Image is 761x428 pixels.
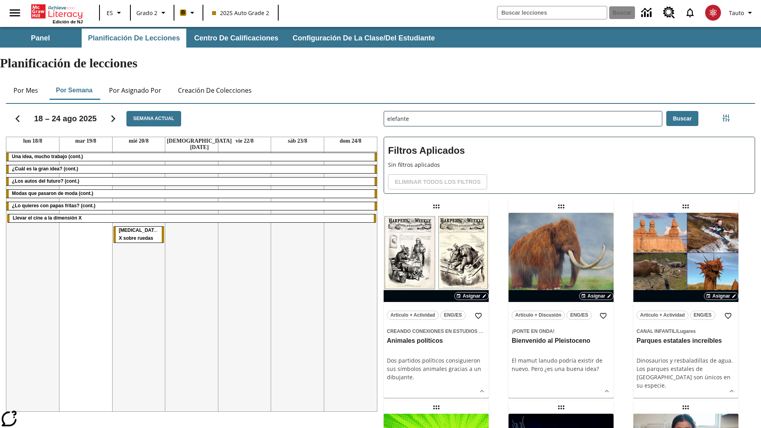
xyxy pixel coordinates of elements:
[53,19,83,24] span: Edición de NJ
[103,81,168,100] button: Por asignado por
[601,385,613,397] button: Ver más
[637,311,688,320] button: Artículo + Actividad
[512,329,554,334] span: ¡Ponte en onda!
[133,6,171,20] button: Grado: Grado 2, Elige un grado
[676,329,677,334] span: /
[640,311,685,319] span: Artículo + Actividad
[102,6,128,20] button: Lenguaje: ES, Selecciona un idioma
[384,111,662,126] input: Buscar lecciones
[705,5,721,21] img: avatar image
[515,311,561,319] span: Artículo + Discusión
[286,29,441,48] button: Configuración de la clase/del estudiante
[726,385,738,397] button: Ver más
[512,327,610,335] span: Tema: ¡Ponte en onda!/null
[387,327,486,335] span: Tema: Creando conexiones en Estudios Sociales/Historia de Estados Unidos I
[31,4,83,19] a: Portada
[476,385,488,397] button: Ver más
[6,202,377,210] div: ¿Lo quieres con papas fritas? (cont.)
[680,2,700,23] a: Notificaciones
[127,137,150,145] a: 20 de agosto de 2025
[3,1,27,25] button: Abrir el menú lateral
[6,178,377,185] div: ¿Los autos del futuro? (cont.)
[596,309,610,323] button: Añadir a mis Favoritas
[177,6,200,20] button: Boost El color de la clase es anaranjado claro. Cambiar el color de la clase.
[658,2,680,23] a: Centro de recursos, Se abrirá en una pestaña nueva.
[12,178,79,184] span: ¿Los autos del futuro? (cont.)
[31,3,83,24] div: Portada
[637,329,676,334] span: Canal Infantil
[566,311,592,320] button: ENG/ES
[444,311,462,319] span: ENG/ES
[388,160,751,169] p: Sin filtros aplicados
[570,311,588,319] span: ENG/ES
[103,109,123,129] button: Seguir
[12,203,96,208] span: ¿Lo quieres con papas fritas? (cont.)
[74,137,98,145] a: 19 de agosto de 2025
[637,356,735,390] div: Dinosaurios y resbaladillas de agua. Los parques estatales de [GEOGRAPHIC_DATA] son únicos en su ...
[6,81,46,100] button: Por mes
[387,337,486,345] h3: Animales políticos
[390,311,435,319] span: Artículo + Actividad
[666,111,698,126] button: Buscar
[6,165,377,173] div: ¿Cuál es la gran idea? (cont.)
[165,137,233,151] a: 21 de agosto de 2025
[718,110,734,126] button: Menú lateral de filtros
[188,29,285,48] button: Centro de calificaciones
[633,213,738,398] div: lesson details
[12,154,83,159] span: Una idea, mucho trabajo (cont.)
[388,141,751,160] h2: Filtros Aplicados
[694,311,711,319] span: ENG/ES
[107,9,113,17] span: ES
[212,9,269,17] span: 2025 Auto Grade 2
[430,200,443,213] div: Lección arrastrable: Animales políticos
[729,9,744,17] span: Tauto
[555,401,568,414] div: Lección arrastrable: Pregúntale a la científica: Extraños animales marinos
[13,215,82,221] span: Llevar el cine a la dimensión X
[286,137,309,145] a: 23 de agosto de 2025
[8,109,28,129] button: Regresar
[471,309,486,323] button: Añadir a mis Favoritas
[7,214,376,222] div: Llevar el cine a la dimensión X
[113,227,164,243] div: Rayos X sobre ruedas
[555,200,568,213] div: Lección arrastrable: Bienvenido al Pleistoceno
[430,401,443,414] div: Lección arrastrable: Ecohéroes de cuatro patas
[637,2,658,24] a: Centro de información
[690,311,715,320] button: ENG/ES
[679,401,692,414] div: Lección arrastrable: La dulce historia de las galletas
[387,329,503,334] span: Creando conexiones en Estudios Sociales
[119,227,159,241] span: Rayos X sobre ruedas
[712,292,730,300] span: Asignar
[579,292,614,300] button: Asignar Elegir fechas
[172,81,258,100] button: Creación de colecciones
[136,9,157,17] span: Grado 2
[677,329,696,334] span: Lugares
[512,311,565,320] button: Artículo + Discusión
[509,213,614,398] div: lesson details
[704,292,738,300] button: Asignar Elegir fechas
[700,2,726,23] button: Escoja un nuevo avatar
[384,213,489,398] div: lesson details
[338,137,363,145] a: 24 de agosto de 2025
[679,200,692,213] div: Lección arrastrable: Parques estatales increíbles
[22,137,44,145] a: 18 de agosto de 2025
[454,292,489,300] button: Asignar Elegir fechas
[637,327,735,335] span: Tema: Canal Infantil/Lugares
[34,114,97,123] h2: 18 – 24 ago 2025
[181,8,185,17] span: B
[6,190,377,198] div: Modas que pasaron de moda (cont.)
[1,29,80,48] button: Panel
[12,191,93,196] span: Modas que pasaron de moda (cont.)
[440,311,466,320] button: ENG/ES
[726,6,758,20] button: Perfil/Configuración
[234,137,255,145] a: 22 de agosto de 2025
[512,356,610,373] div: El mamut lanudo podría existir de nuevo. Pero ¿es una buena idea?
[387,311,439,320] button: Artículo + Actividad
[721,309,735,323] button: Añadir a mis Favoritas
[384,137,755,194] div: Filtros Aplicados
[387,356,486,381] div: Dos partidos políticos consiguieron sus símbolos animales gracias a un dibujante.
[12,166,78,172] span: ¿Cuál es la gran idea? (cont.)
[587,292,605,300] span: Asignar
[512,337,610,345] h3: Bienvenido al Pleistoceno
[463,292,480,300] span: Asignar
[126,111,181,126] button: Semana actual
